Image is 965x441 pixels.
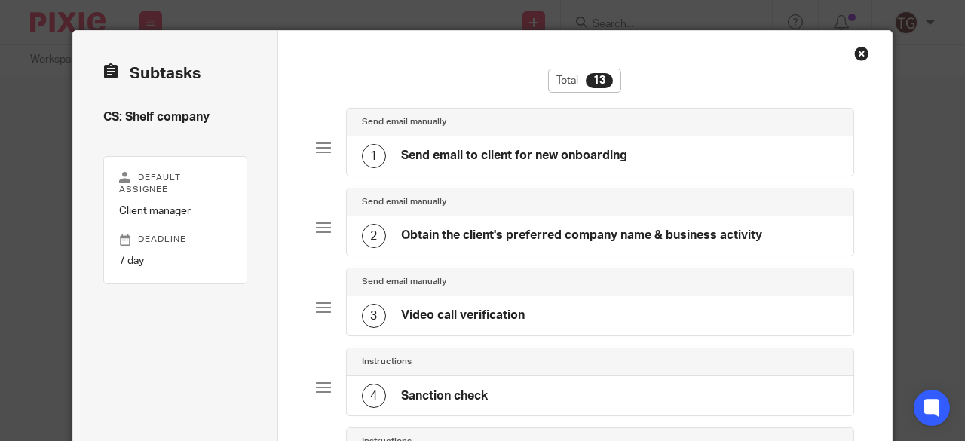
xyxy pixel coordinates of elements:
div: 13 [586,73,613,88]
div: 4 [362,384,386,408]
h4: Instructions [362,356,412,368]
h4: Video call verification [401,308,525,323]
h4: Send email manually [362,196,446,208]
p: Deadline [119,234,231,246]
div: 1 [362,144,386,168]
h4: Send email to client for new onboarding [401,148,627,164]
div: Total [548,69,621,93]
div: Close this dialog window [854,46,869,61]
h4: Sanction check [401,388,488,404]
p: 7 day [119,253,231,268]
h2: Subtasks [103,61,201,87]
p: Client manager [119,204,231,219]
p: Default assignee [119,172,231,196]
h4: Send email manually [362,116,446,128]
h4: Send email manually [362,276,446,288]
h4: CS: Shelf company [103,109,247,125]
div: 2 [362,224,386,248]
div: 3 [362,304,386,328]
h4: Obtain the client's preferred company name & business activity [401,228,762,243]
